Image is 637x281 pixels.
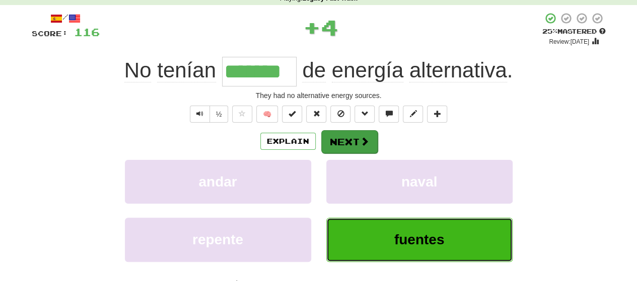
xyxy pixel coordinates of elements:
span: 25 % [542,27,557,35]
button: Favorite sentence (alt+f) [232,106,252,123]
button: 🧠 [256,106,278,123]
span: naval [401,174,438,190]
div: They had no alternative energy sources. [32,90,606,101]
button: fuentes [326,218,513,261]
small: Review: [DATE] [549,38,589,45]
button: Grammar (alt+g) [355,106,375,123]
span: fuentes [394,232,445,247]
button: Explain [260,133,316,150]
button: ½ [209,106,229,123]
span: alternativa [409,58,507,82]
span: Score: [32,29,68,38]
span: + [303,12,321,42]
span: No [124,58,152,82]
button: Discuss sentence (alt+u) [379,106,399,123]
div: / [32,12,100,25]
span: repente [192,232,243,247]
button: Reset to 0% Mastered (alt+r) [306,106,326,123]
span: tenían [157,58,216,82]
button: Ignore sentence (alt+i) [330,106,350,123]
span: andar [198,174,237,190]
div: Text-to-speech controls [188,106,229,123]
button: Next [321,130,378,153]
button: Add to collection (alt+a) [427,106,447,123]
div: Mastered [542,27,606,36]
button: Play sentence audio (ctl+space) [190,106,210,123]
span: energía [332,58,403,82]
button: naval [326,160,513,204]
span: 116 [74,26,100,38]
button: Set this sentence to 100% Mastered (alt+m) [282,106,302,123]
button: Edit sentence (alt+d) [403,106,423,123]
button: andar [125,160,311,204]
span: 4 [321,15,338,40]
button: repente [125,218,311,261]
span: . [297,58,513,82]
span: de [302,58,326,82]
